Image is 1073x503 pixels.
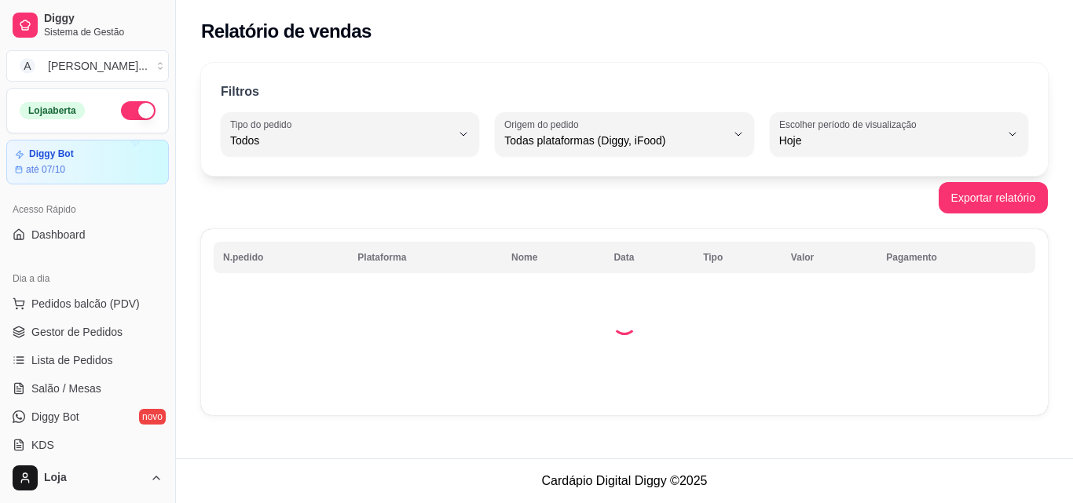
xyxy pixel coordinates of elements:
button: Alterar Status [121,101,156,120]
span: Diggy Bot [31,409,79,425]
span: A [20,58,35,74]
a: Gestor de Pedidos [6,319,169,344]
span: Todas plataformas (Diggy, iFood) [504,133,725,148]
div: Dia a dia [6,266,169,291]
p: Filtros [221,82,259,101]
label: Origem do pedido [504,118,584,131]
span: Hoje [779,133,1000,148]
a: Lista de Pedidos [6,348,169,373]
a: Salão / Mesas [6,376,169,401]
button: Pedidos balcão (PDV) [6,291,169,316]
button: Loja [6,459,169,497]
button: Origem do pedidoTodas plataformas (Diggy, iFood) [495,112,753,156]
article: até 07/10 [26,163,65,176]
span: Loja [44,471,144,485]
button: Tipo do pedidoTodos [221,112,479,156]
label: Escolher período de visualização [779,118,921,131]
a: KDS [6,432,169,457]
a: Diggy Botnovo [6,404,169,429]
div: Loading [612,310,637,335]
article: Diggy Bot [29,148,74,160]
div: [PERSON_NAME] ... [48,58,148,74]
div: Loja aberta [20,102,85,119]
span: Todos [230,133,451,148]
label: Tipo do pedido [230,118,297,131]
span: Pedidos balcão (PDV) [31,296,140,312]
button: Select a team [6,50,169,82]
a: Dashboard [6,222,169,247]
span: Dashboard [31,227,86,242]
h2: Relatório de vendas [201,19,372,44]
div: Acesso Rápido [6,197,169,222]
span: Salão / Mesas [31,381,101,396]
a: DiggySistema de Gestão [6,6,169,44]
span: Sistema de Gestão [44,26,163,38]
span: Lista de Pedidos [31,352,113,368]
span: Gestor de Pedidos [31,324,123,340]
span: KDS [31,437,54,453]
footer: Cardápio Digital Diggy © 2025 [176,458,1073,503]
button: Escolher período de visualizaçãoHoje [770,112,1028,156]
a: Diggy Botaté 07/10 [6,140,169,184]
button: Exportar relatório [939,182,1048,213]
span: Diggy [44,12,163,26]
